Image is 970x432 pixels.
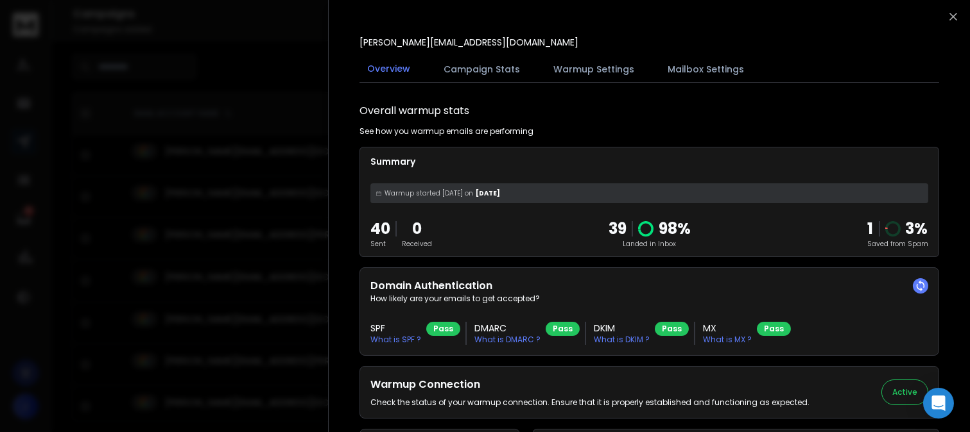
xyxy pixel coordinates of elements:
[370,155,928,168] p: Summary
[906,219,928,239] p: 3 %
[426,322,460,336] div: Pass
[594,335,650,345] p: What is DKIM ?
[370,377,810,392] h2: Warmup Connection
[594,322,650,335] h3: DKIM
[436,55,528,83] button: Campaign Stats
[703,335,752,345] p: What is MX ?
[359,126,533,137] p: See how you warmup emails are performing
[474,322,541,335] h3: DMARC
[359,36,578,49] p: [PERSON_NAME][EMAIL_ADDRESS][DOMAIN_NAME]
[659,219,691,239] p: 98 %
[402,239,432,249] p: Received
[370,278,928,294] h2: Domain Authentication
[703,322,752,335] h3: MX
[370,397,810,408] p: Check the status of your warmup connection. Ensure that it is properly established and functionin...
[867,239,928,249] p: Saved from Spam
[474,335,541,345] p: What is DMARC ?
[370,294,928,304] p: How likely are your emails to get accepted?
[609,219,627,239] p: 39
[359,103,469,119] h1: Overall warmup stats
[359,54,418,84] button: Overview
[370,335,421,345] p: What is SPF ?
[370,183,928,203] div: [DATE]
[546,55,642,83] button: Warmup Settings
[609,239,691,249] p: Landed in Inbox
[370,219,390,239] p: 40
[402,219,432,239] p: 0
[881,379,928,405] button: Active
[660,55,752,83] button: Mailbox Settings
[655,322,689,336] div: Pass
[923,388,954,419] div: Open Intercom Messenger
[370,322,421,335] h3: SPF
[385,188,473,198] span: Warmup started [DATE] on
[546,322,580,336] div: Pass
[370,239,390,249] p: Sent
[757,322,791,336] div: Pass
[868,218,874,239] strong: 1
